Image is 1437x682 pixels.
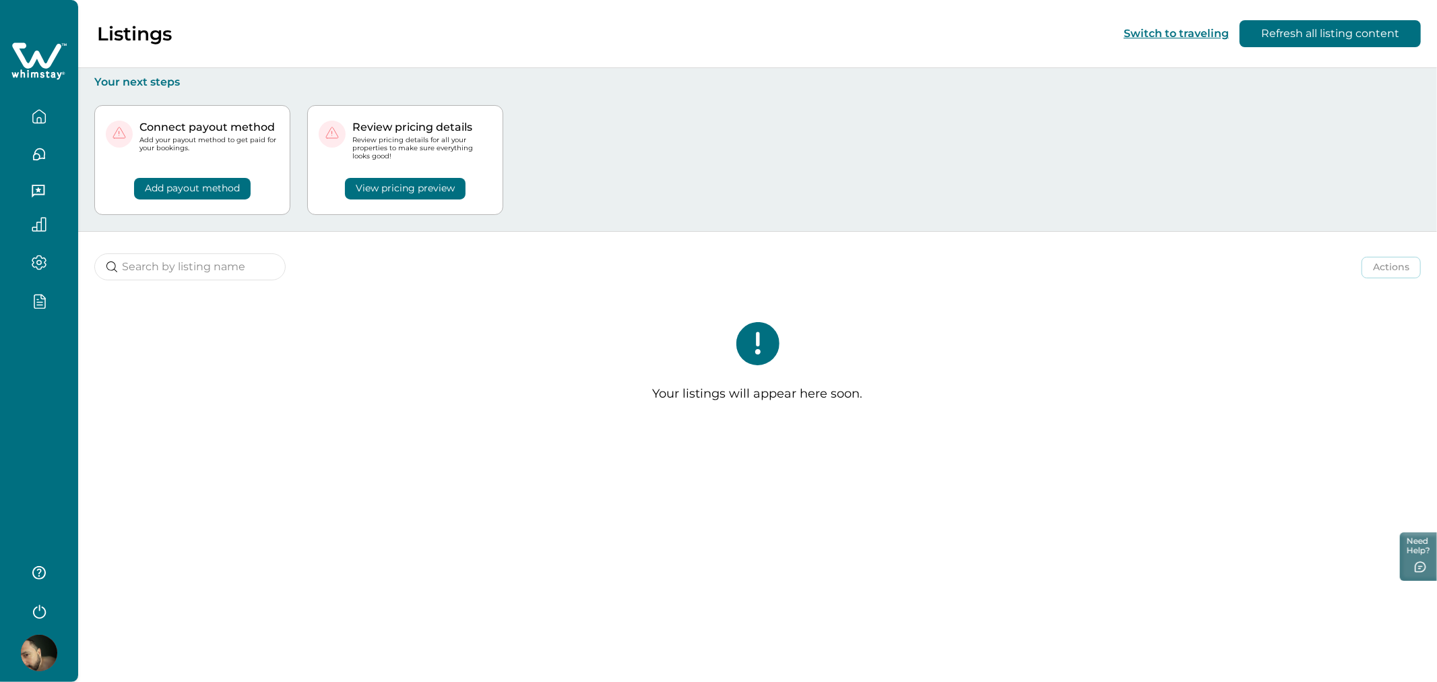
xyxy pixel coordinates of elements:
[352,121,492,134] p: Review pricing details
[94,75,1421,89] p: Your next steps
[1124,27,1229,40] button: Switch to traveling
[139,121,279,134] p: Connect payout method
[21,635,57,671] img: Whimstay Host
[97,22,172,45] p: Listings
[352,136,492,161] p: Review pricing details for all your properties to make sure everything looks good!
[345,178,466,199] button: View pricing preview
[134,178,251,199] button: Add payout method
[139,136,279,152] p: Add your payout method to get paid for your bookings.
[653,387,863,402] p: Your listings will appear here soon.
[1362,257,1421,278] button: Actions
[94,253,286,280] input: Search by listing name
[1240,20,1421,47] button: Refresh all listing content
